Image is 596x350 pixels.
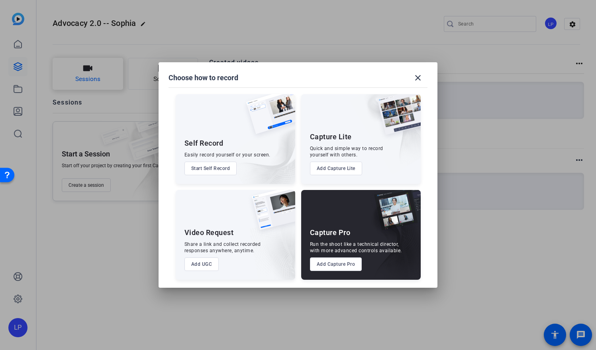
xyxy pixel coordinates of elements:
[240,94,295,142] img: self-record.png
[368,190,421,239] img: capture-pro.png
[246,190,295,238] img: ugc-content.png
[349,94,421,174] img: embarkstudio-capture-lite.png
[169,73,238,83] h1: Choose how to record
[371,94,421,143] img: capture-lite.png
[184,257,219,271] button: Add UGC
[362,200,421,280] img: embarkstudio-capture-pro.png
[184,138,223,148] div: Self Record
[310,132,352,142] div: Capture Lite
[184,162,237,175] button: Start Self Record
[226,111,295,184] img: embarkstudio-self-record.png
[249,215,295,280] img: embarkstudio-ugc-content.png
[184,152,271,158] div: Easily record yourself or your screen.
[310,145,383,158] div: Quick and simple way to record yourself with others.
[310,162,362,175] button: Add Capture Lite
[184,241,261,254] div: Share a link and collect recorded responses anywhere, anytime.
[310,228,351,237] div: Capture Pro
[184,228,234,237] div: Video Request
[310,241,402,254] div: Run the shoot like a technical director, with more advanced controls available.
[310,257,362,271] button: Add Capture Pro
[413,73,423,83] mat-icon: close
